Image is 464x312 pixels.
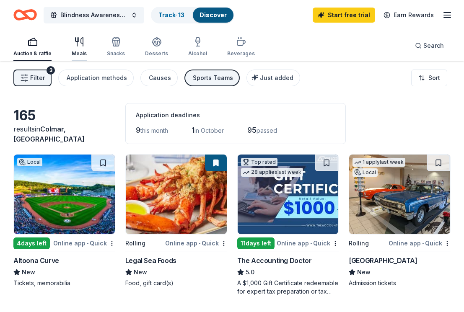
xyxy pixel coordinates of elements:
div: results [13,124,115,144]
div: Online app Quick [277,238,339,248]
div: 28 applies last week [241,168,303,177]
button: Search [408,37,451,54]
div: Causes [149,73,171,83]
button: Meals [72,34,87,61]
div: Admission tickets [349,279,451,287]
div: 4 days left [13,237,50,249]
button: Beverages [227,34,255,61]
div: Beverages [227,50,255,57]
span: New [22,267,35,277]
span: 9 [136,126,140,134]
span: Colmar, [GEOGRAPHIC_DATA] [13,125,85,143]
span: • [199,240,200,247]
span: New [134,267,147,277]
button: Sort [411,70,447,86]
div: Online app Quick [165,238,227,248]
span: this month [140,127,168,134]
button: Desserts [145,34,168,61]
div: Local [353,168,378,177]
div: Food, gift card(s) [125,279,227,287]
span: • [87,240,88,247]
a: Image for Legal Sea FoodsRollingOnline app•QuickLegal Sea FoodsNewFood, gift card(s) [125,154,227,287]
div: Auction & raffle [13,50,52,57]
button: Blindness Awareness Showcase [44,7,144,23]
div: Online app Quick [53,238,115,248]
div: Local [17,158,42,166]
div: Sports Teams [193,73,233,83]
button: Track· 13Discover [151,7,234,23]
span: in [13,125,85,143]
span: Just added [260,74,293,81]
button: Snacks [107,34,125,61]
div: Online app Quick [389,238,451,248]
img: Image for The Accounting Doctor [238,155,339,234]
div: Alcohol [188,50,207,57]
div: A $1,000 Gift Certificate redeemable for expert tax preparation or tax resolution services—recipi... [237,279,339,296]
a: Start free trial [313,8,375,23]
a: Image for AACA Museum1 applylast weekLocalRollingOnline app•Quick[GEOGRAPHIC_DATA]NewAdmission ti... [349,154,451,287]
span: passed [257,127,277,134]
img: Image for Altoona Curve [14,155,115,234]
div: Tickets, memorabilia [13,279,115,287]
button: Sports Teams [184,70,240,86]
a: Track· 13 [158,11,184,18]
a: Image for The Accounting DoctorTop rated28 applieslast week11days leftOnline app•QuickThe Account... [237,154,339,296]
span: in October [194,127,224,134]
a: Image for Altoona CurveLocal4days leftOnline app•QuickAltoona CurveNewTickets, memorabilia [13,154,115,287]
div: 165 [13,107,115,124]
a: Discover [200,11,227,18]
div: Desserts [145,50,168,57]
div: Top rated [241,158,277,166]
div: Rolling [349,238,369,248]
button: Auction & raffle [13,34,52,61]
span: • [422,240,424,247]
span: New [357,267,371,277]
div: Altoona Curve [13,255,59,266]
span: Filter [30,73,45,83]
div: Application deadlines [136,110,335,120]
span: Sort [428,73,440,83]
span: Blindness Awareness Showcase [60,10,127,20]
button: Application methods [58,70,134,86]
div: The Accounting Doctor [237,255,312,266]
button: Alcohol [188,34,207,61]
button: Causes [140,70,178,86]
div: 11 days left [237,237,275,249]
div: 3 [47,66,55,75]
a: Home [13,5,37,25]
div: Application methods [67,73,127,83]
div: 1 apply last week [353,158,405,167]
span: • [310,240,312,247]
span: 1 [192,126,194,134]
img: Image for Legal Sea Foods [126,155,227,234]
div: Legal Sea Foods [125,255,176,266]
img: Image for AACA Museum [349,155,450,234]
button: Just added [246,70,300,86]
a: Earn Rewards [378,8,439,23]
button: Filter3 [13,70,52,86]
span: 95 [247,126,257,134]
div: [GEOGRAPHIC_DATA] [349,255,417,266]
div: Rolling [125,238,145,248]
span: 5.0 [246,267,254,277]
div: Meals [72,50,87,57]
div: Snacks [107,50,125,57]
span: Search [423,41,444,51]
